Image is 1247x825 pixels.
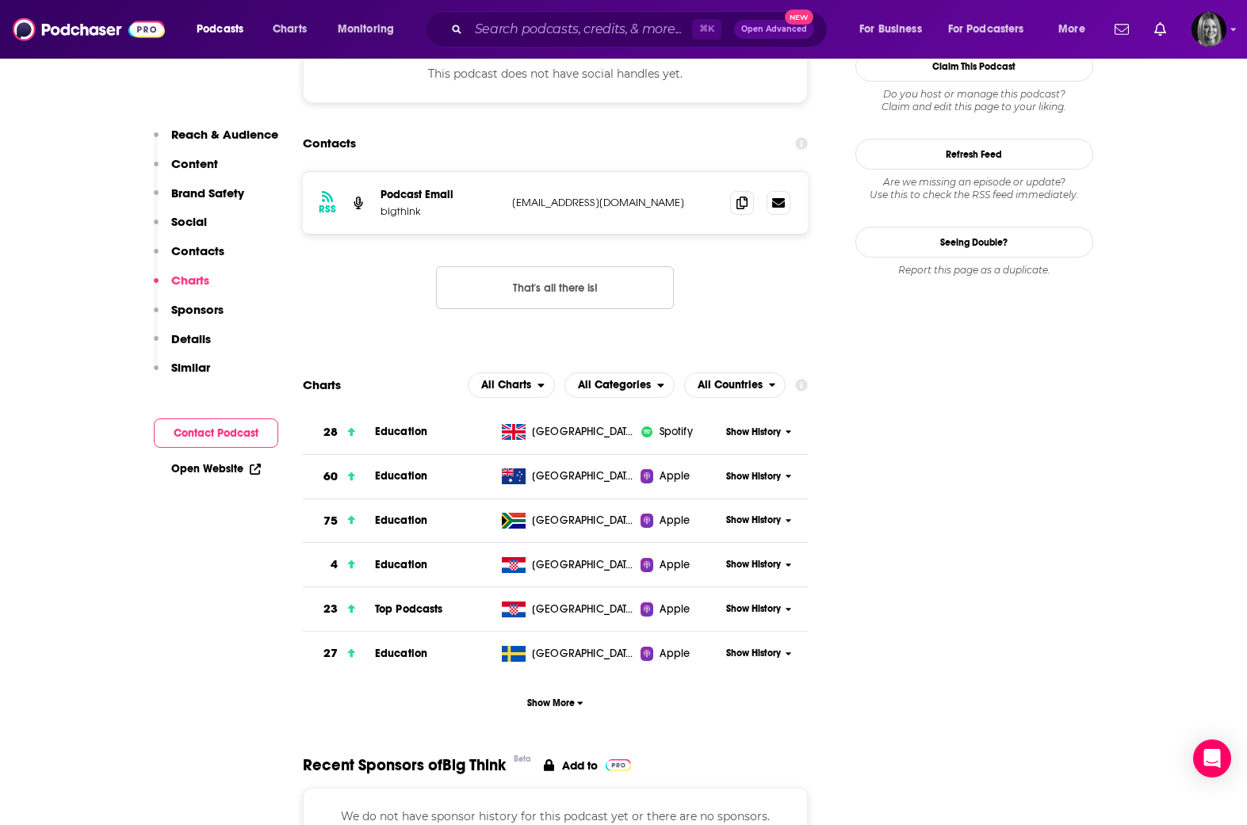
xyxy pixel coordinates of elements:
button: open menu [468,372,555,398]
a: Education [375,647,427,660]
a: [GEOGRAPHIC_DATA] [495,468,641,484]
a: [GEOGRAPHIC_DATA] [495,513,641,529]
h2: Categories [564,372,675,398]
a: 23 [303,587,375,631]
img: Pro Logo [606,759,632,771]
button: Show History [721,602,797,616]
a: 60 [303,455,375,498]
button: Claim This Podcast [855,51,1093,82]
a: Show notifications dropdown [1108,16,1135,43]
a: 4 [303,543,375,586]
span: Monitoring [338,18,394,40]
h3: 28 [323,423,338,441]
button: Refresh Feed [855,139,1093,170]
button: Reach & Audience [154,127,278,156]
span: Spotify [660,424,693,440]
span: Recent Sponsors of Big Think [303,755,506,775]
p: Podcast Email [381,188,499,201]
p: Content [171,156,218,171]
button: Contact Podcast [154,418,278,448]
span: Do you host or manage this podcast? [855,88,1093,101]
button: Contacts [154,243,224,273]
span: Show History [726,558,781,571]
span: Show History [726,602,781,616]
a: [GEOGRAPHIC_DATA] [495,602,641,617]
button: Nothing here. [436,266,674,309]
h2: Charts [303,377,341,392]
a: [GEOGRAPHIC_DATA] [495,646,641,662]
a: Education [375,514,427,527]
button: Show History [721,470,797,483]
button: Show History [721,426,797,439]
span: ⌘ K [692,19,721,40]
a: iconImageSpotify [641,424,721,440]
p: Brand Safety [171,185,244,201]
button: open menu [848,17,942,42]
span: Show More [527,697,583,709]
h3: RSS [319,203,336,216]
a: Apple [641,468,721,484]
span: Show History [726,514,781,527]
span: More [1058,18,1085,40]
button: Details [154,331,211,361]
a: Education [375,558,427,571]
a: Apple [641,557,721,573]
span: Apple [660,557,690,573]
span: Croatia [532,602,635,617]
a: 28 [303,411,375,454]
span: Sweden [532,646,635,662]
span: All Charts [481,380,531,391]
a: Add to [544,755,632,775]
button: Similar [154,360,210,389]
button: Brand Safety [154,185,244,215]
a: Education [375,469,427,483]
p: [EMAIL_ADDRESS][DOMAIN_NAME] [512,196,718,209]
a: Charts [262,17,316,42]
button: Show History [721,514,797,527]
button: Social [154,214,207,243]
span: Charts [273,18,307,40]
div: Search podcasts, credits, & more... [440,11,843,48]
span: All Categories [578,380,651,391]
span: Croatia [532,557,635,573]
button: Charts [154,273,209,302]
button: Sponsors [154,302,224,331]
h3: 27 [323,644,338,663]
a: Apple [641,513,721,529]
a: Top Podcasts [375,602,443,616]
p: Social [171,214,207,229]
button: open menu [564,372,675,398]
h3: 23 [323,600,338,618]
p: Contacts [171,243,224,258]
a: Apple [641,646,721,662]
span: New [785,10,813,25]
p: Sponsors [171,302,224,317]
h2: Platforms [468,372,555,398]
div: This podcast does not have social handles yet. [303,45,809,102]
h2: Contacts [303,128,356,159]
span: Podcasts [197,18,243,40]
div: Beta [514,754,531,764]
span: United Kingdom [532,424,635,440]
button: Show profile menu [1192,12,1226,47]
button: open menu [1047,17,1105,42]
h3: 75 [323,512,338,530]
span: Apple [660,468,690,484]
button: Content [154,156,218,185]
button: open menu [938,17,1047,42]
div: Report this page as a duplicate. [855,264,1093,277]
div: Are we missing an episode or update? Use this to check the RSS feed immediately. [855,176,1093,201]
a: Education [375,425,427,438]
p: Details [171,331,211,346]
img: Podchaser - Follow, Share and Rate Podcasts [13,14,165,44]
button: open menu [684,372,786,398]
a: [GEOGRAPHIC_DATA] [495,557,641,573]
button: Open AdvancedNew [734,20,814,39]
button: Show History [721,558,797,571]
span: Australia [532,468,635,484]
